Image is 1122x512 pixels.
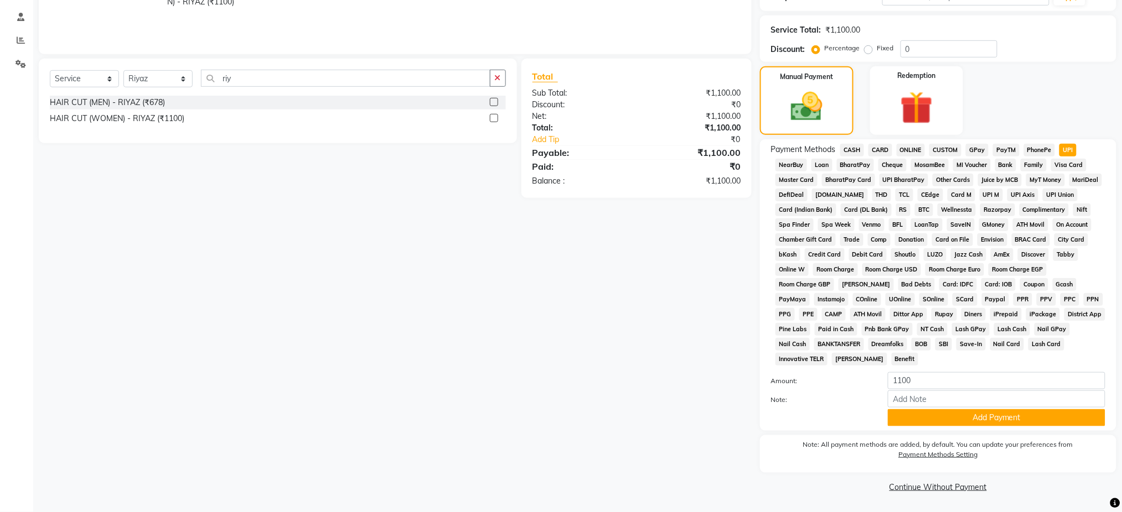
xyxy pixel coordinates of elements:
[878,159,907,171] span: Cheque
[896,203,911,216] span: RS
[853,293,882,306] span: COnline
[889,218,907,231] span: BFL
[929,144,961,156] span: CUSTOM
[771,144,836,155] span: Payment Methods
[812,189,868,201] span: [DOMAIN_NAME]
[1051,159,1087,171] span: Visa Card
[1037,293,1056,306] span: PPV
[775,159,807,171] span: NearBuy
[953,159,991,171] span: MI Voucher
[933,174,974,186] span: Other Cards
[890,308,927,321] span: Dittor App
[775,189,808,201] span: DefiDeal
[917,323,948,336] span: NT Cash
[1073,203,1091,216] span: Nift
[1059,144,1077,156] span: UPI
[989,263,1047,276] span: Room Charge EGP
[990,338,1025,351] span: Nail Card
[524,99,637,111] div: Discount:
[775,278,834,291] span: Room Charge GBP
[897,71,935,81] label: Redemption
[637,99,749,111] div: ₹0
[961,308,986,321] span: Diners
[811,159,833,171] span: Loan
[868,338,908,351] span: Dreamfolks
[1084,293,1103,306] span: PPN
[781,88,833,125] img: _cash.svg
[1020,278,1048,291] span: Coupon
[880,174,929,186] span: UPI BharatPay
[918,189,943,201] span: CEdge
[775,203,836,216] span: Card (Indian Bank)
[886,293,915,306] span: UOnline
[771,44,805,55] div: Discount:
[524,134,655,145] a: Add Tip
[822,174,875,186] span: BharatPay Card
[890,87,943,128] img: _gift.svg
[1061,293,1079,306] span: PPC
[1026,174,1065,186] span: MyT Money
[840,233,864,246] span: Trade
[763,376,880,386] label: Amount:
[868,144,892,156] span: CARD
[862,323,913,336] span: Pnb Bank GPay
[912,338,931,351] span: BOB
[1014,293,1032,306] span: PPR
[966,144,989,156] span: GPay
[892,353,919,365] span: Benefit
[814,338,864,351] span: BANKTANSFER
[1028,338,1064,351] span: Lash Card
[524,160,637,173] div: Paid:
[895,233,928,246] span: Donation
[899,450,978,459] label: Payment Methods Setting
[762,482,1114,493] a: Continue Without Payment
[775,233,836,246] span: Chamber Gift Card
[982,293,1010,306] span: Paypal
[849,248,887,261] span: Debit Card
[952,323,990,336] span: Lash GPay
[896,189,913,201] span: TCL
[524,146,637,159] div: Payable:
[637,87,749,99] div: ₹1,100.00
[837,159,875,171] span: BharatPay
[775,218,814,231] span: Spa Finder
[911,218,943,231] span: LoanTap
[771,440,1105,464] label: Note: All payment methods are added, by default. You can update your preferences from
[840,144,864,156] span: CASH
[524,175,637,187] div: Balance :
[818,218,855,231] span: Spa Week
[948,189,975,201] span: Card M
[775,353,828,365] span: Innovative TELR
[532,71,558,82] span: Total
[637,122,749,134] div: ₹1,100.00
[813,263,858,276] span: Room Charge
[935,338,952,351] span: SBI
[822,308,846,321] span: CAMP
[1064,308,1105,321] span: District App
[799,308,818,321] span: PPE
[775,338,810,351] span: Nail Cash
[1043,189,1078,201] span: UPI Union
[951,248,986,261] span: Jazz Cash
[805,248,845,261] span: Credit Card
[932,233,973,246] span: Card on File
[897,144,925,156] span: ONLINE
[947,218,975,231] span: SaveIN
[911,159,949,171] span: MosamBee
[888,390,1105,407] input: Add Note
[775,308,795,321] span: PPG
[771,24,821,36] div: Service Total:
[888,409,1105,426] button: Add Payment
[1054,233,1088,246] span: City Card
[775,248,800,261] span: bKash
[980,203,1015,216] span: Razorpay
[978,233,1007,246] span: Envision
[868,233,891,246] span: Comp
[990,308,1022,321] span: iPrepaid
[637,175,749,187] div: ₹1,100.00
[1024,144,1056,156] span: PhonePe
[915,203,933,216] span: BTC
[839,278,894,291] span: [PERSON_NAME]
[763,395,880,405] label: Note:
[862,263,922,276] span: Room Charge USD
